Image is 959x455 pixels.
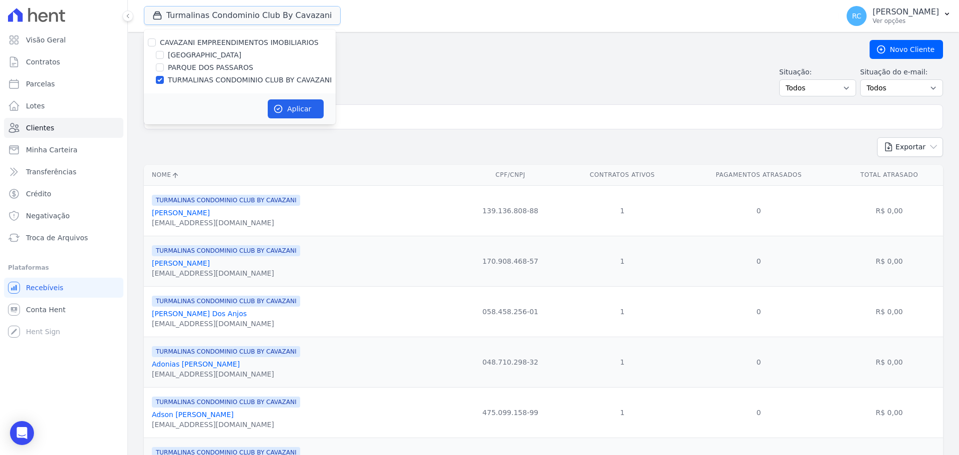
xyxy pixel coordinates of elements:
[152,209,210,217] a: [PERSON_NAME]
[458,387,562,438] td: 475.099.158-99
[836,236,943,286] td: R$ 0,00
[562,286,682,337] td: 1
[26,79,55,89] span: Parcelas
[562,337,682,387] td: 1
[152,420,300,430] div: [EMAIL_ADDRESS][DOMAIN_NAME]
[682,286,835,337] td: 0
[8,262,119,274] div: Plataformas
[152,319,300,329] div: [EMAIL_ADDRESS][DOMAIN_NAME]
[26,233,88,243] span: Troca de Arquivos
[144,165,458,185] th: Nome
[168,75,332,85] label: TURMALINAS CONDOMINIO CLUB BY CAVAZANI
[562,185,682,236] td: 1
[152,397,300,408] span: TURMALINAS CONDOMINIO CLUB BY CAVAZANI
[839,2,959,30] button: RC [PERSON_NAME] Ver opções
[4,184,123,204] a: Crédito
[860,67,943,77] label: Situação do e-mail:
[4,30,123,50] a: Visão Geral
[26,167,76,177] span: Transferências
[26,189,51,199] span: Crédito
[10,421,34,445] div: Open Intercom Messenger
[152,310,247,318] a: [PERSON_NAME] Dos Anjos
[152,195,300,206] span: TURMALINAS CONDOMINIO CLUB BY CAVAZANI
[562,165,682,185] th: Contratos Ativos
[836,165,943,185] th: Total Atrasado
[458,337,562,387] td: 048.710.298-32
[458,286,562,337] td: 058.458.256-01
[160,38,319,46] label: CAVAZANI EMPREENDIMENTOS IMOBILIARIOS
[152,259,210,267] a: [PERSON_NAME]
[152,268,300,278] div: [EMAIL_ADDRESS][DOMAIN_NAME]
[836,337,943,387] td: R$ 0,00
[779,67,856,77] label: Situação:
[562,236,682,286] td: 1
[152,218,300,228] div: [EMAIL_ADDRESS][DOMAIN_NAME]
[144,6,341,25] button: Turmalinas Condominio Club By Cavazani
[836,387,943,438] td: R$ 0,00
[4,278,123,298] a: Recebíveis
[4,74,123,94] a: Parcelas
[152,411,234,419] a: Adson [PERSON_NAME]
[26,123,54,133] span: Clientes
[26,57,60,67] span: Contratos
[682,337,835,387] td: 0
[152,360,240,368] a: Adonias [PERSON_NAME]
[4,140,123,160] a: Minha Carteira
[152,346,300,357] span: TURMALINAS CONDOMINIO CLUB BY CAVAZANI
[870,40,943,59] a: Novo Cliente
[458,185,562,236] td: 139.136.808-88
[682,236,835,286] td: 0
[4,52,123,72] a: Contratos
[458,236,562,286] td: 170.908.468-57
[836,185,943,236] td: R$ 0,00
[168,62,253,73] label: PARQUE DOS PASSAROS
[26,145,77,155] span: Minha Carteira
[26,283,63,293] span: Recebíveis
[4,206,123,226] a: Negativação
[152,245,300,256] span: TURMALINAS CONDOMINIO CLUB BY CAVAZANI
[852,12,862,19] span: RC
[168,50,241,60] label: [GEOGRAPHIC_DATA]
[682,165,835,185] th: Pagamentos Atrasados
[877,137,943,157] button: Exportar
[4,118,123,138] a: Clientes
[562,387,682,438] td: 1
[458,165,562,185] th: CPF/CNPJ
[152,296,300,307] span: TURMALINAS CONDOMINIO CLUB BY CAVAZANI
[162,107,939,127] input: Buscar por nome, CPF ou e-mail
[682,185,835,236] td: 0
[152,369,300,379] div: [EMAIL_ADDRESS][DOMAIN_NAME]
[4,96,123,116] a: Lotes
[682,387,835,438] td: 0
[873,17,939,25] p: Ver opções
[26,35,66,45] span: Visão Geral
[4,162,123,182] a: Transferências
[873,7,939,17] p: [PERSON_NAME]
[4,228,123,248] a: Troca de Arquivos
[268,99,324,118] button: Aplicar
[836,286,943,337] td: R$ 0,00
[26,211,70,221] span: Negativação
[4,300,123,320] a: Conta Hent
[26,305,65,315] span: Conta Hent
[144,40,854,58] h2: Clientes
[26,101,45,111] span: Lotes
